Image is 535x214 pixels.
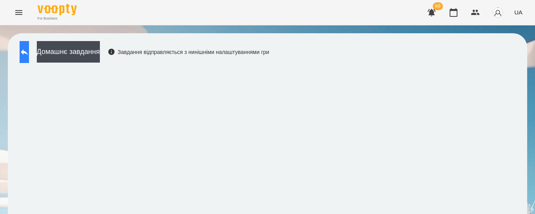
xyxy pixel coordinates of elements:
span: UA [514,8,522,16]
button: UA [511,5,526,20]
button: Menu [9,3,28,22]
button: Домашнє завдання [37,41,100,63]
img: Voopty Logo [38,4,77,15]
img: avatar_s.png [492,7,503,18]
span: For Business [38,16,77,21]
div: Завдання відправляється з нинішніми налаштуваннями гри [108,48,269,56]
span: 60 [433,2,443,10]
